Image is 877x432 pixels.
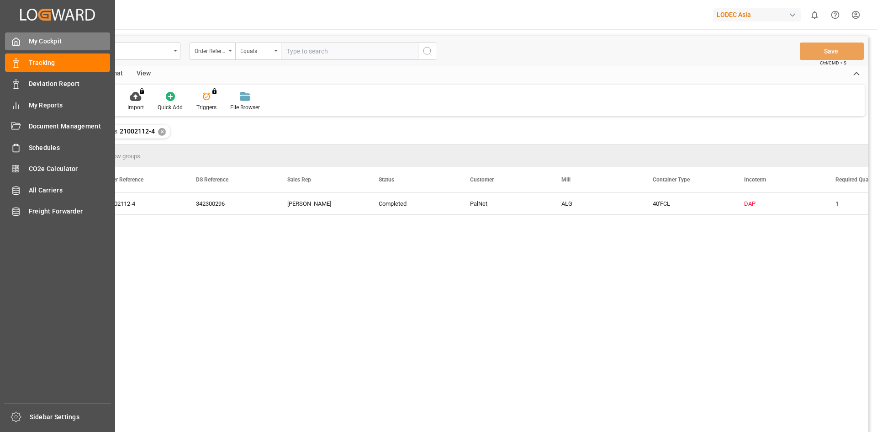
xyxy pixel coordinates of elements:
[561,176,571,183] span: Mill
[459,193,550,214] div: PalNet
[379,176,394,183] span: Status
[418,43,437,60] button: search button
[29,143,111,153] span: Schedules
[195,45,226,55] div: Order Reference
[713,6,804,23] button: LODEC Asia
[5,53,110,71] a: Tracking
[5,181,110,199] a: All Carriers
[29,186,111,195] span: All Carriers
[470,176,494,183] span: Customer
[235,43,281,60] button: open menu
[29,101,111,110] span: My Reports
[190,43,235,60] button: open menu
[744,176,766,183] span: Incoterm
[130,66,158,82] div: View
[94,193,185,214] div: 21002112-4
[5,32,110,50] a: My Cockpit
[5,96,110,114] a: My Reports
[744,193,814,214] div: DAP
[158,128,166,136] div: ✕
[642,193,733,214] div: 40'FCL
[5,160,110,178] a: CO2e Calculator
[5,75,110,93] a: Deviation Report
[550,193,642,214] div: ALG
[5,139,110,156] a: Schedules
[196,176,228,183] span: DS Reference
[820,59,846,66] span: Ctrl/CMD + S
[29,58,111,68] span: Tracking
[825,5,845,25] button: Help Center
[105,176,143,183] span: Order Reference
[29,122,111,131] span: Document Management
[230,103,260,112] div: File Browser
[281,43,418,60] input: Type to search
[29,37,111,46] span: My Cockpit
[368,193,459,214] div: Completed
[185,193,276,214] div: 342300296
[653,176,690,183] span: Container Type
[287,176,311,183] span: Sales Rep
[120,128,155,135] span: 21002112-4
[5,117,110,135] a: Document Management
[804,5,825,25] button: show 0 new notifications
[5,203,110,220] a: Freight Forwarder
[29,207,111,216] span: Freight Forwarder
[29,164,111,174] span: CO2e Calculator
[800,43,864,60] button: Save
[30,412,111,422] span: Sidebar Settings
[276,193,368,214] div: [PERSON_NAME]
[240,45,271,55] div: Equals
[713,8,801,21] div: LODEC Asia
[158,103,183,112] div: Quick Add
[29,79,111,89] span: Deviation Report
